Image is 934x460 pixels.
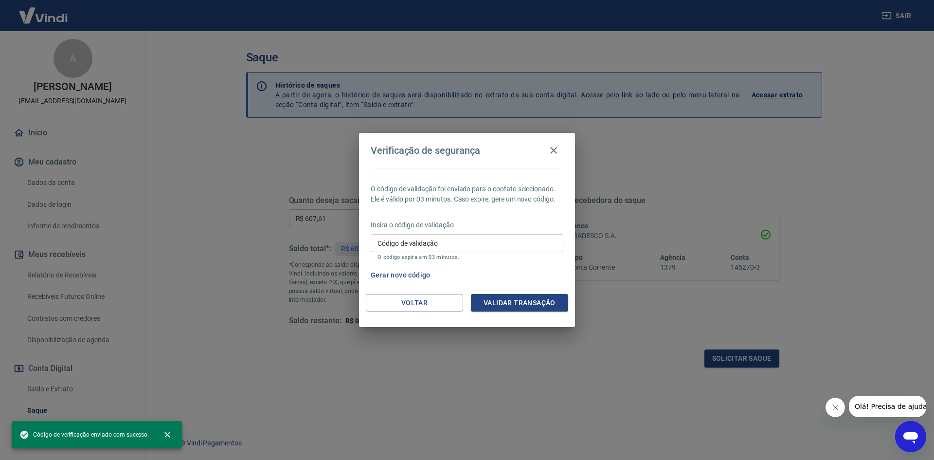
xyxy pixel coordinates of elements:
p: Insira o código de validação [371,220,563,230]
button: Validar transação [471,294,568,312]
iframe: Fechar mensagem [826,398,845,417]
button: close [157,424,178,445]
button: Gerar novo código [367,266,434,284]
iframe: Mensagem da empresa [849,396,926,417]
iframe: Botão para abrir a janela de mensagens [895,421,926,452]
button: Voltar [366,294,463,312]
span: Código de verificação enviado com sucesso. [19,430,149,440]
h4: Verificação de segurança [371,145,480,156]
p: O código de validação foi enviado para o contato selecionado. Ele é válido por 03 minutos. Caso e... [371,184,563,204]
p: O código expira em 03 minutos. [377,254,557,260]
span: Olá! Precisa de ajuda? [6,7,82,15]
